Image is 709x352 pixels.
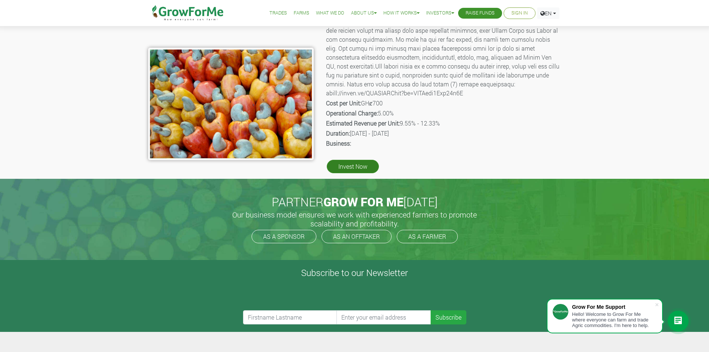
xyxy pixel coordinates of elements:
p: 5.00% [326,109,560,118]
button: Subscribe [431,310,466,324]
input: Firstname Lastname [243,310,338,324]
a: Farms [294,9,309,17]
a: AS A FARMER [397,230,458,243]
a: Raise Funds [466,9,495,17]
img: growforme image [148,48,314,160]
a: AS AN OFFTAKER [322,230,392,243]
p: 9.55% - 12.33% [326,119,560,128]
h2: PARTNER [DATE] [151,195,558,209]
p: [DATE] - [DATE] [326,129,560,138]
a: Investors [426,9,454,17]
a: Trades [269,9,287,17]
p: GHȼ700 [326,99,560,108]
h4: Subscribe to our Newsletter [9,267,700,278]
a: How it Works [383,9,419,17]
span: GROW FOR ME [323,194,403,210]
a: Invest Now [327,160,379,173]
input: Enter your email address [336,310,431,324]
a: EN [537,7,559,19]
h5: Our business model ensures we work with experienced farmers to promote scalability and profitabil... [224,210,485,228]
a: About Us [351,9,377,17]
a: AS A SPONSOR [252,230,316,243]
iframe: reCAPTCHA [243,281,356,310]
b: Cost per Unit: [326,99,361,107]
a: What We Do [316,9,344,17]
div: Hello! Welcome to Grow For Me where everyone can farm and trade Agric commodities. I'm here to help. [572,311,655,328]
a: Sign In [511,9,528,17]
b: Duration: [326,129,350,137]
b: Operational Charge: [326,109,378,117]
b: Estimated Revenue per Unit: [326,119,400,127]
b: Business: [326,139,351,147]
div: Grow For Me Support [572,304,655,310]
